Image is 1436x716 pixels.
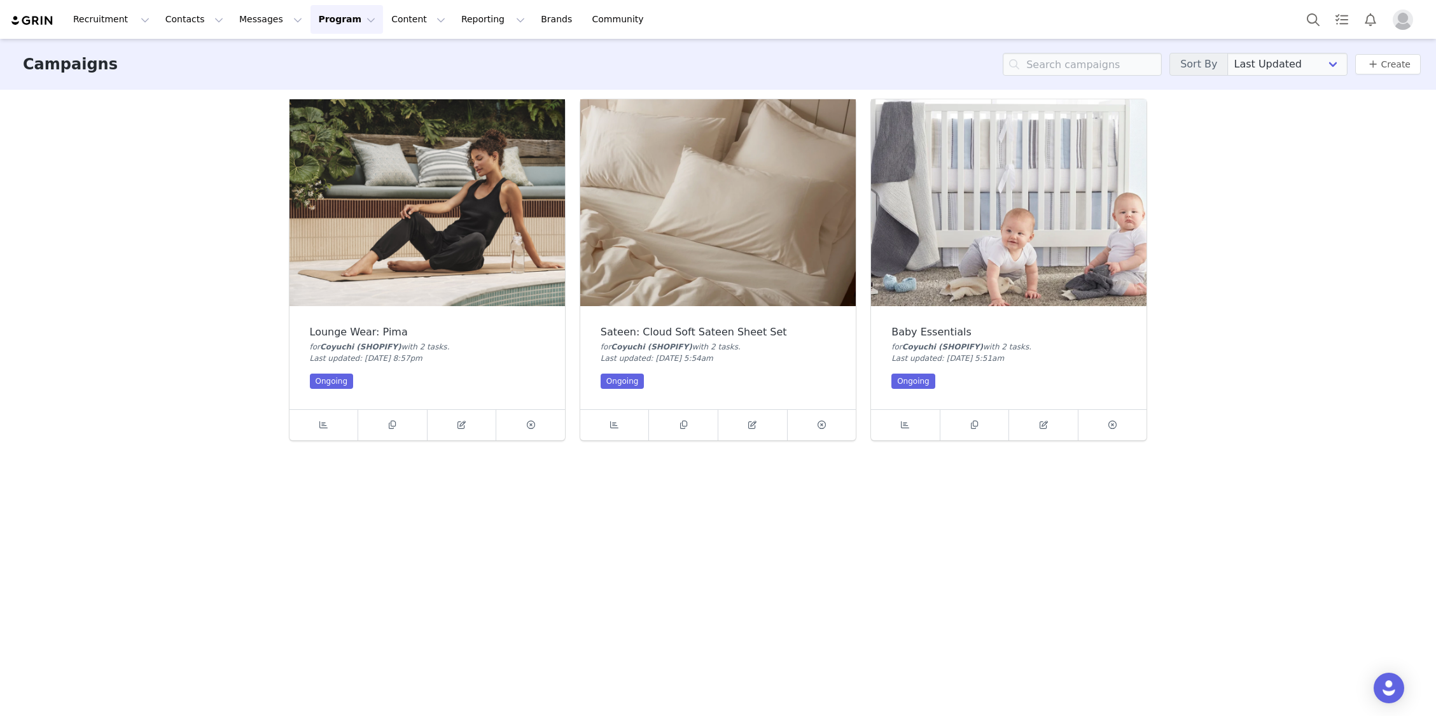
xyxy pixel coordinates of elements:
[310,5,383,34] button: Program
[310,374,354,389] div: Ongoing
[320,342,401,351] span: Coyuchi (SHOPIFY)
[891,374,935,389] div: Ongoing
[1299,5,1327,34] button: Search
[601,326,835,338] div: Sateen: Cloud Soft Sateen Sheet Set
[734,342,738,351] span: s
[611,342,692,351] span: Coyuchi (SHOPIFY)
[1374,673,1404,703] div: Open Intercom Messenger
[232,5,310,34] button: Messages
[66,5,157,34] button: Recruitment
[454,5,533,34] button: Reporting
[443,342,447,351] span: s
[580,99,856,306] img: Sateen: Cloud Soft Sateen Sheet Set
[601,353,835,364] div: Last updated: [DATE] 5:54am
[158,5,231,34] button: Contacts
[384,5,453,34] button: Content
[1393,10,1413,30] img: placeholder-profile.jpg
[1003,53,1162,76] input: Search campaigns
[891,326,1126,338] div: Baby Essentials
[23,53,118,76] h3: Campaigns
[1385,10,1426,30] button: Profile
[10,15,55,27] img: grin logo
[533,5,583,34] a: Brands
[601,341,835,353] div: for with 2 task .
[1328,5,1356,34] a: Tasks
[891,353,1126,364] div: Last updated: [DATE] 5:51am
[871,99,1147,306] img: Baby Essentials
[1356,5,1384,34] button: Notifications
[891,341,1126,353] div: for with 2 task .
[1025,342,1029,351] span: s
[585,5,657,34] a: Community
[601,374,645,389] div: Ongoing
[310,326,545,338] div: Lounge Wear: Pima
[1355,54,1421,74] button: Create
[289,99,565,306] img: Lounge Wear: Pima
[1365,57,1411,72] a: Create
[310,353,545,364] div: Last updated: [DATE] 8:57pm
[310,341,545,353] div: for with 2 task .
[902,342,983,351] span: Coyuchi (SHOPIFY)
